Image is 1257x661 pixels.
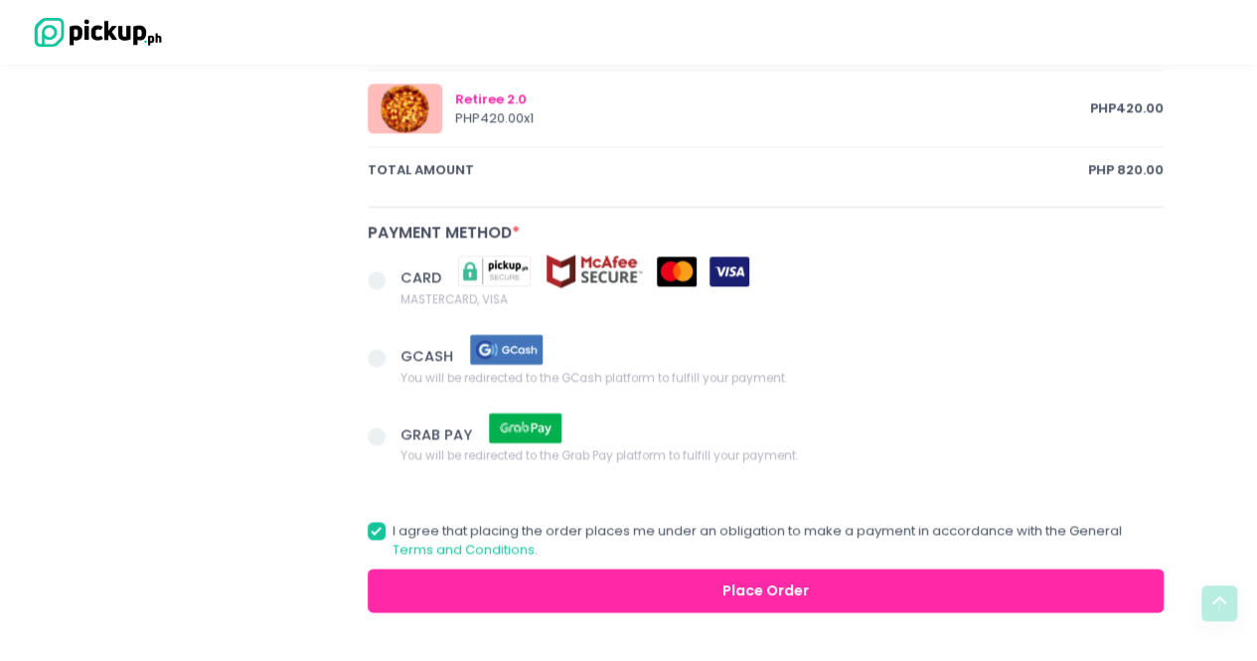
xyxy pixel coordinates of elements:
[393,540,535,559] a: Terms and Conditions
[1088,160,1164,180] span: PHP 820.00
[400,288,749,308] span: MASTERCARD, VISA
[400,267,445,287] span: CARD
[368,221,1165,244] div: Payment Method
[709,256,749,286] img: visa
[476,411,575,445] img: grab pay
[445,253,545,288] img: pickupsecure
[400,346,457,366] span: GCASH
[368,160,1089,180] span: total amount
[1090,98,1164,118] span: PHP 420.00
[455,89,1091,109] div: Retiree 2.0
[368,569,1165,613] button: Place Order
[400,423,476,443] span: GRAB PAY
[400,367,787,387] span: You will be redirected to the GCash platform to fulfill your payment.
[368,521,1165,560] label: I agree that placing the order places me under an obligation to make a payment in accordance with...
[457,332,556,367] img: gcash
[545,253,644,288] img: mcafee-secure
[400,445,798,465] span: You will be redirected to the Grab Pay platform to fulfill your payment.
[25,15,164,50] img: logo
[657,256,697,286] img: mastercard
[455,108,1091,128] div: PHP 420.00 x 1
